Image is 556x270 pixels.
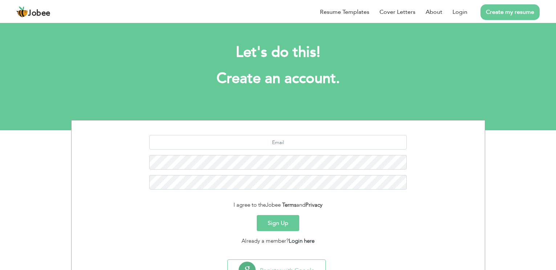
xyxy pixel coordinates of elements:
a: Create my resume [480,4,540,20]
a: Terms [282,201,296,209]
a: Jobee [16,6,50,18]
a: Cover Letters [380,8,415,16]
input: Email [149,135,407,150]
button: Sign Up [257,215,299,231]
h2: Let's do this! [82,43,474,62]
img: jobee.io [16,6,28,18]
a: Resume Templates [320,8,369,16]
span: Jobee [28,9,50,17]
div: Already a member? [77,237,479,245]
a: About [426,8,442,16]
a: Login here [289,237,314,245]
a: Login [452,8,467,16]
div: I agree to the and [77,201,479,209]
span: Jobee [266,201,281,209]
a: Privacy [305,201,322,209]
h1: Create an account. [82,69,474,88]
